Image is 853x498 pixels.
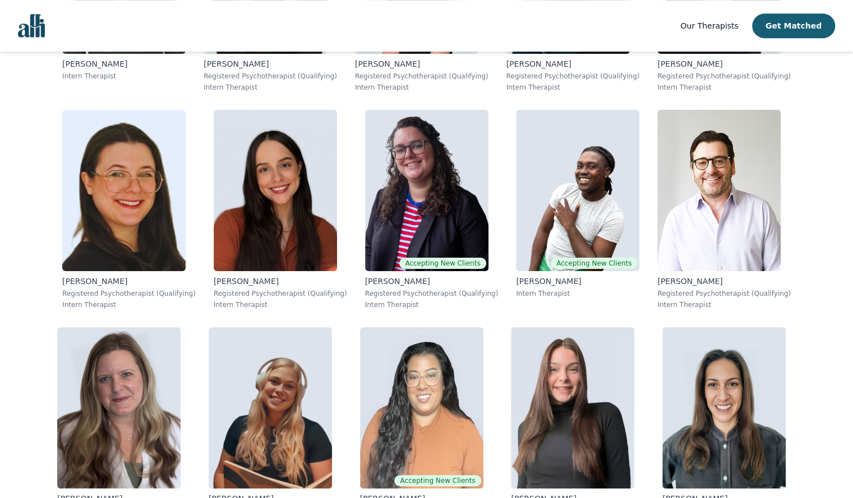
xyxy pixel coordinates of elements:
p: Registered Psychotherapist (Qualifying) [657,289,791,298]
a: Anthony_KusiAccepting New Clients[PERSON_NAME]Intern Therapist [507,101,648,318]
p: [PERSON_NAME] [516,276,639,287]
button: Get Matched [752,13,835,38]
span: Accepting New Clients [551,258,637,269]
img: Kristina_Stephenson [662,327,786,488]
img: Anthony_Kusi [516,110,639,271]
p: [PERSON_NAME] [62,58,186,69]
p: [PERSON_NAME] [62,276,196,287]
p: Registered Psychotherapist (Qualifying) [657,72,791,81]
span: Our Therapists [680,21,738,30]
p: [PERSON_NAME] [365,276,499,287]
p: Intern Therapist [62,300,196,309]
a: Laura_Grohovac[PERSON_NAME]Registered Psychotherapist (Qualifying)Intern Therapist [205,101,356,318]
img: Cayley_Hanson [365,110,488,271]
p: Intern Therapist [355,83,488,92]
p: Registered Psychotherapist (Qualifying) [204,72,337,81]
p: Intern Therapist [506,83,640,92]
a: Our Therapists [680,19,738,32]
p: Registered Psychotherapist (Qualifying) [365,289,499,298]
p: Intern Therapist [516,289,639,298]
p: Intern Therapist [214,300,347,309]
p: [PERSON_NAME] [204,58,337,69]
p: Intern Therapist [657,83,791,92]
img: alli logo [18,14,45,38]
p: Intern Therapist [62,72,186,81]
img: Brian_Danson [657,110,781,271]
span: Accepting New Clients [399,258,486,269]
img: Christina_Persaud [360,327,483,488]
p: Registered Psychotherapist (Qualifying) [355,72,488,81]
p: Registered Psychotherapist (Qualifying) [62,289,196,298]
p: Intern Therapist [657,300,791,309]
p: [PERSON_NAME] [657,58,791,69]
img: Anyssa_Sipos [511,327,634,488]
p: [PERSON_NAME] [657,276,791,287]
img: Laura_Grohovac [214,110,337,271]
img: Sarah_Wild [62,110,186,271]
p: [PERSON_NAME] [355,58,488,69]
img: Emerald_Weninger [209,327,332,488]
a: Cayley_HansonAccepting New Clients[PERSON_NAME]Registered Psychotherapist (Qualifying)Intern Ther... [356,101,508,318]
img: Kayla_Bishop [57,327,181,488]
a: Sarah_Wild[PERSON_NAME]Registered Psychotherapist (Qualifying)Intern Therapist [53,101,205,318]
p: Registered Psychotherapist (Qualifying) [214,289,347,298]
p: [PERSON_NAME] [506,58,640,69]
a: Brian_Danson[PERSON_NAME]Registered Psychotherapist (Qualifying)Intern Therapist [648,101,800,318]
p: [PERSON_NAME] [214,276,347,287]
p: Intern Therapist [365,300,499,309]
p: Intern Therapist [204,83,337,92]
p: Registered Psychotherapist (Qualifying) [506,72,640,81]
span: Accepting New Clients [394,475,481,486]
